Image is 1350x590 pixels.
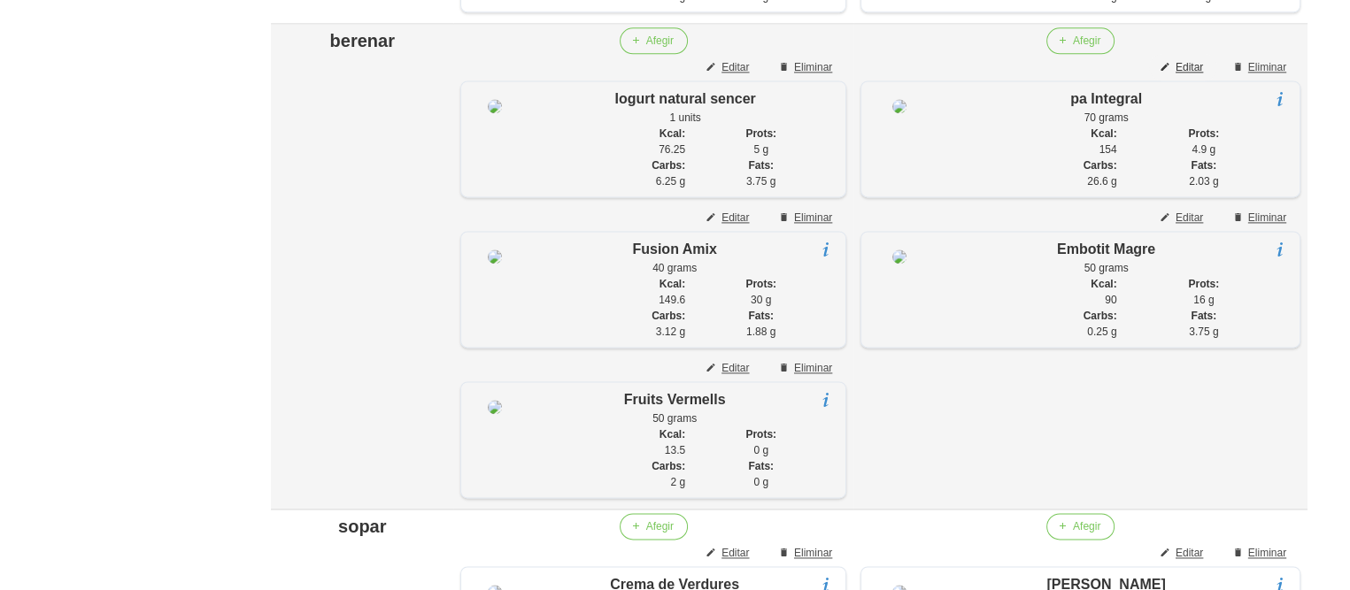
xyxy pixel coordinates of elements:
span: 40 grams [652,262,697,274]
button: Afegir [1046,27,1115,54]
span: 0 g [753,476,768,488]
strong: Carbs: [652,310,685,322]
strong: Kcal: [660,127,685,140]
span: Editar [721,210,749,226]
span: 6.25 g [656,175,685,188]
span: 26.6 g [1087,175,1116,188]
button: Editar [1149,540,1217,566]
span: pa Integral [1070,91,1142,106]
span: 149.6 [659,294,685,306]
strong: Carbs: [652,159,685,172]
span: Afegir [646,518,674,534]
span: Editar [1176,545,1203,561]
span: Eliminar [794,360,832,376]
span: 5 g [753,143,768,156]
button: Eliminar [768,540,846,566]
button: Eliminar [768,204,846,231]
img: 8ea60705-12ae-42e8-83e1-4ba62b1261d5%2Ffoods%2F18918-download-31-jpeg.jpeg [488,99,502,113]
span: Editar [721,360,749,376]
strong: Carbs: [1084,310,1117,322]
strong: Fats: [1191,159,1216,172]
span: 0 g [753,444,768,456]
strong: Kcal: [1091,127,1116,140]
strong: Fats: [748,460,774,472]
span: 16 g [1193,294,1214,306]
button: Editar [695,540,763,566]
button: Eliminar [1222,540,1300,566]
span: Eliminar [794,59,832,75]
span: 2 g [670,476,685,488]
button: Afegir [620,27,688,54]
span: 50 grams [1084,262,1128,274]
strong: Carbs: [652,460,685,472]
span: Afegir [646,33,674,49]
strong: Kcal: [660,278,685,290]
span: 1 units [669,111,700,124]
button: Afegir [620,513,688,540]
span: Embotit Magre [1057,241,1155,257]
span: Iogurt natural sencer [615,91,756,106]
span: 0.25 g [1087,326,1116,338]
span: Editar [1176,59,1203,75]
span: Fusion Amix [632,241,716,257]
span: 90 [1105,294,1116,306]
strong: Fats: [1191,310,1216,322]
span: 154 [1099,143,1116,156]
span: Eliminar [1248,210,1286,226]
span: Editar [721,545,749,561]
span: Eliminar [1248,59,1286,75]
div: berenar [278,27,446,54]
strong: Prots: [1188,278,1219,290]
span: Eliminar [794,545,832,561]
span: 3.12 g [656,326,685,338]
button: Editar [1149,54,1217,80]
span: 4.9 g [1192,143,1215,156]
img: 8ea60705-12ae-42e8-83e1-4ba62b1261d5%2Ffoods%2F437-jardineria-bordas-fruites-del-bosc-jpg.jpg [488,400,502,414]
span: Eliminar [1248,545,1286,561]
button: Editar [1149,204,1217,231]
strong: Prots: [745,278,776,290]
img: 8ea60705-12ae-42e8-83e1-4ba62b1261d5%2Ffoods%2F52975-pan-integral-jpg.jpg [892,99,906,113]
span: 3.75 g [1189,326,1218,338]
span: 1.88 g [746,326,775,338]
span: 76.25 [659,143,685,156]
button: Editar [695,355,763,381]
span: Afegir [1073,33,1100,49]
span: 3.75 g [746,175,775,188]
span: 70 grams [1084,111,1128,124]
span: Editar [1176,210,1203,226]
button: Eliminar [768,355,846,381]
button: Afegir [1046,513,1115,540]
button: Editar [695,54,763,80]
button: Editar [695,204,763,231]
span: Afegir [1073,518,1100,534]
span: Eliminar [794,210,832,226]
button: Eliminar [1222,204,1300,231]
strong: Kcal: [660,428,685,441]
span: 30 g [751,294,771,306]
strong: Prots: [745,428,776,441]
strong: Carbs: [1084,159,1117,172]
button: Eliminar [1222,54,1300,80]
span: 2.03 g [1189,175,1218,188]
strong: Fats: [748,310,774,322]
img: 8ea60705-12ae-42e8-83e1-4ba62b1261d5%2Ffoods%2F93946-fusion-protein-1000g-400-l-jpg.jpg [488,249,502,264]
div: sopar [278,513,446,540]
span: Fruits Vermells [624,392,726,407]
span: 50 grams [652,412,697,425]
strong: Prots: [745,127,776,140]
span: Editar [721,59,749,75]
button: Eliminar [768,54,846,80]
span: 13.5 [665,444,685,456]
strong: Fats: [748,159,774,172]
strong: Prots: [1188,127,1219,140]
strong: Kcal: [1091,278,1116,290]
img: 8ea60705-12ae-42e8-83e1-4ba62b1261d5%2Ffoods%2F11072-pernil-i-llom-jpg.jpg [892,249,906,264]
